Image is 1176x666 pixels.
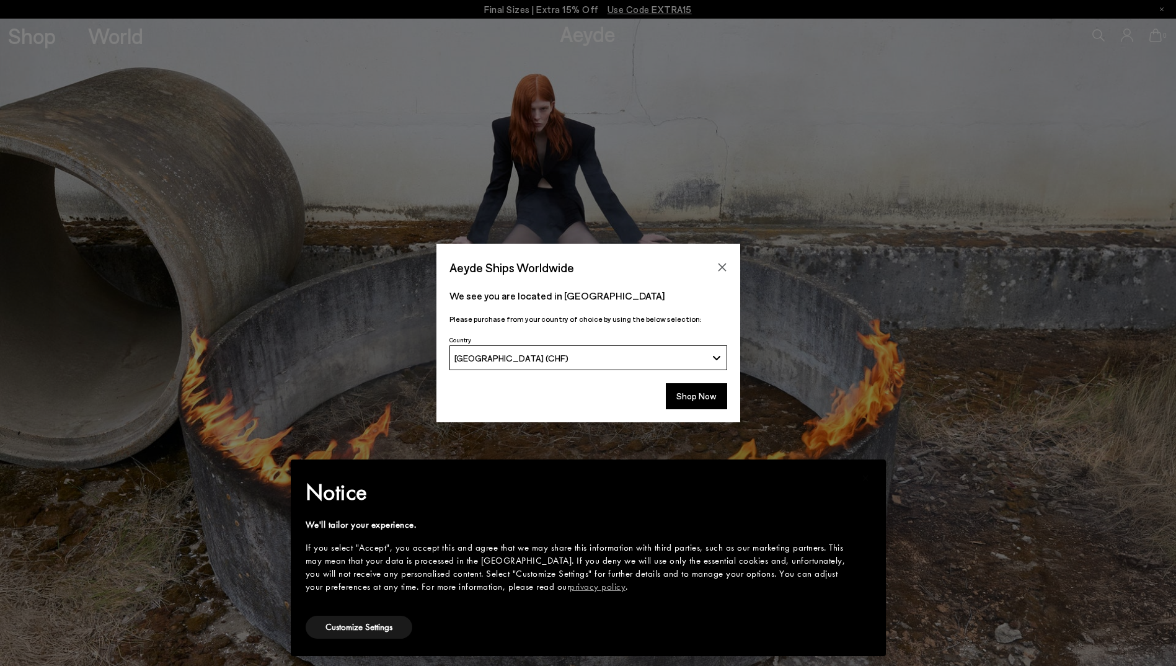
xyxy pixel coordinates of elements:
[666,383,727,409] button: Shop Now
[454,353,568,363] span: [GEOGRAPHIC_DATA] (CHF)
[862,468,870,487] span: ×
[449,288,727,303] p: We see you are located in [GEOGRAPHIC_DATA]
[449,257,574,278] span: Aeyde Ships Worldwide
[449,313,727,325] p: Please purchase from your country of choice by using the below selection:
[570,580,626,593] a: privacy policy
[713,258,732,277] button: Close
[851,463,881,493] button: Close this notice
[306,616,412,639] button: Customize Settings
[449,336,471,344] span: Country
[306,476,851,508] h2: Notice
[306,541,851,593] div: If you select "Accept", you accept this and agree that we may share this information with third p...
[306,518,851,531] div: We'll tailor your experience.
